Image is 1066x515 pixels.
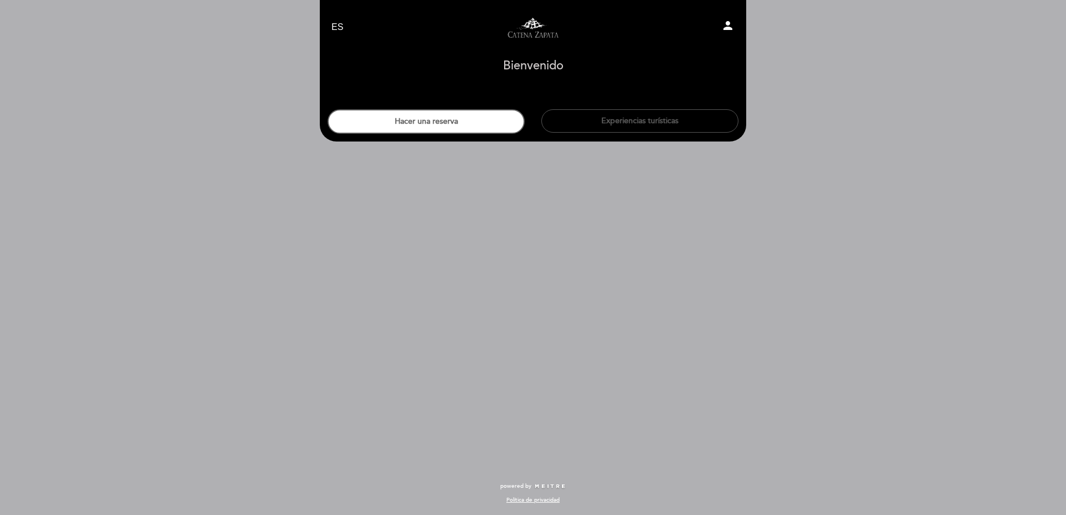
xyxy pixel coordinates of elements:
a: Visitas y degustaciones en La Pirámide [464,12,602,43]
button: Hacer una reserva [328,109,525,134]
h1: Bienvenido [503,59,564,73]
span: powered by [500,482,531,490]
a: Política de privacidad [506,496,560,504]
img: MEITRE [534,484,566,489]
i: person [721,19,735,32]
button: Experiencias turísticas [541,109,738,133]
button: person [721,19,735,36]
a: powered by [500,482,566,490]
